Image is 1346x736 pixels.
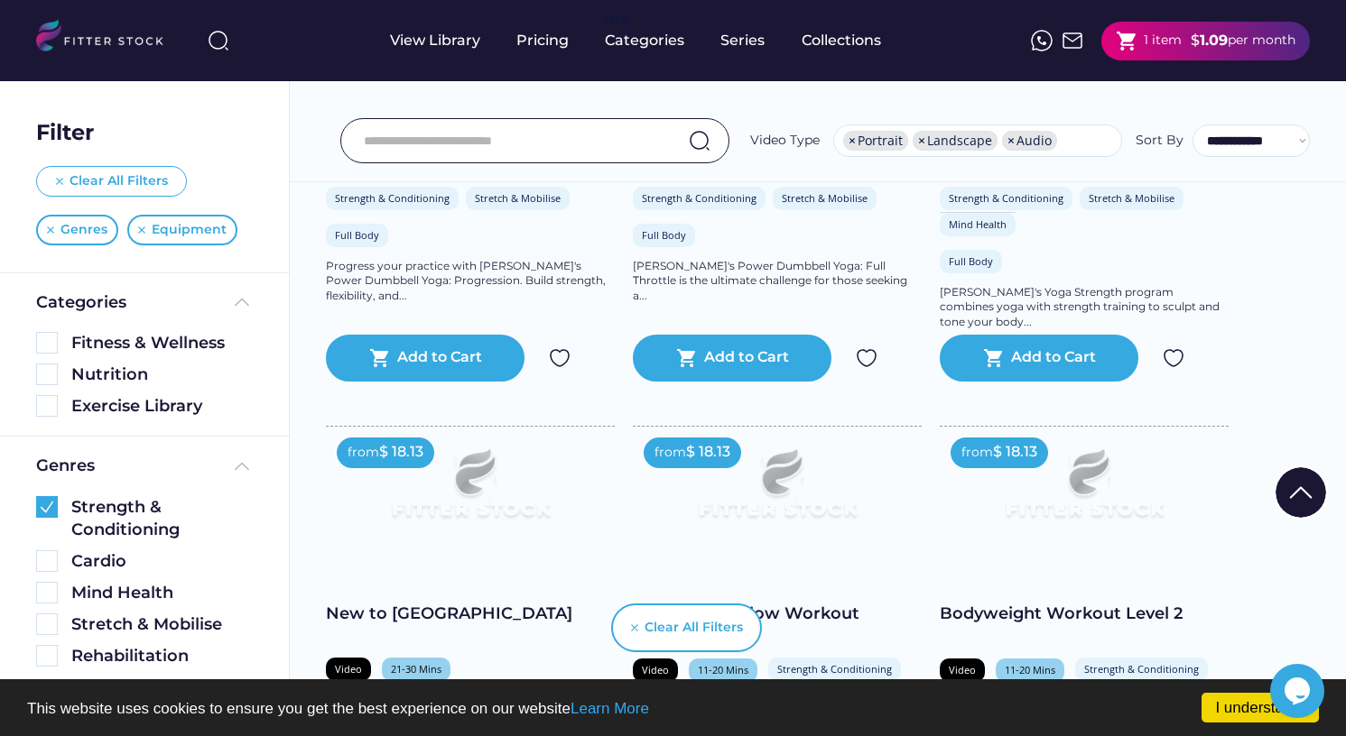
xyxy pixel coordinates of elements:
img: Group%201000002324.svg [549,347,571,369]
div: 11-20 Mins [1005,663,1055,676]
div: Clear All Filters [70,172,168,190]
img: Rectangle%205126.svg [36,363,58,385]
div: Fitness & Wellness [71,332,253,354]
div: Rehabilitation [71,645,253,667]
img: Rectangle%205126.svg [36,613,58,635]
img: Frame%2079%20%281%29.svg [355,427,586,557]
img: Rectangle%205126.svg [36,332,58,354]
img: Group%201000002322%20%281%29.svg [1276,467,1326,518]
div: Sort By [1136,132,1184,150]
img: search-normal%203.svg [208,30,229,51]
div: Strength & Conditioning [335,191,450,205]
span: × [918,134,925,147]
img: LOGO.svg [36,20,179,57]
img: Frame%20%285%29.svg [231,291,253,313]
div: Exercise Library [71,395,253,418]
div: $ 18.13 [993,442,1037,462]
div: Video [335,662,362,676]
div: Bodyweight Workout Level 2 [940,603,1229,625]
span: × [849,134,856,147]
img: Rectangle%205126.svg [36,550,58,572]
img: Vector%20%281%29.svg [47,226,54,234]
p: This website uses cookies to ensure you get the best experience on our website [27,701,1319,716]
div: [PERSON_NAME]'s Yoga Strength program combines yoga with strength training to sculpt and tone you... [940,285,1229,330]
img: Group%201000002324.svg [856,347,877,369]
img: Group%201000002360.svg [36,496,58,518]
div: Genres [60,221,107,239]
div: Series [720,31,766,51]
img: meteor-icons_whatsapp%20%281%29.svg [1031,30,1053,51]
button: shopping_cart [1116,30,1138,52]
div: Nutrition [71,363,253,386]
div: Strength & Conditioning [949,191,1063,205]
div: Progress your practice with [PERSON_NAME]'s Power Dumbbell Yoga: Progression. Build strength, fle... [326,259,615,304]
div: Strength & Conditioning [1084,662,1199,676]
div: Stretch & Mobilise [1089,191,1174,205]
div: Categories [36,291,126,314]
div: Add to Cart [1011,347,1096,369]
div: Stretch & Mobilise [475,191,561,205]
div: Strength & Conditioning [642,191,757,205]
img: Frame%2051.svg [1062,30,1083,51]
img: Rectangle%205126.svg [36,582,58,603]
img: Frame%2079%20%281%29.svg [662,427,893,557]
a: Learn More [571,700,649,717]
img: Rectangle%205126.svg [36,395,58,417]
div: from [654,444,686,462]
iframe: chat widget [1270,664,1328,718]
div: $ 18.13 [686,442,730,462]
div: Add to Cart [704,347,789,369]
div: Clear All Filters [645,619,743,637]
div: Mind Health [949,217,1007,231]
li: Audio [1002,131,1057,151]
div: Stretch & Mobilise [71,613,253,636]
img: Vector%20%281%29.svg [138,226,145,234]
div: Categories [605,31,684,51]
div: Filter [36,117,94,148]
a: I understand! [1202,693,1319,722]
img: search-normal.svg [689,130,710,152]
span: × [1007,134,1015,147]
img: Frame%20%285%29.svg [231,455,253,477]
button: shopping_cart [676,347,698,369]
div: $ 18.13 [379,442,423,462]
li: Landscape [913,131,998,151]
div: Bodyweight Flow Workout [633,603,922,625]
img: Frame%2079%20%281%29.svg [969,427,1200,557]
div: Strength & Conditioning [777,662,892,676]
div: Collections [802,31,881,51]
div: Strength & Conditioning [71,496,253,541]
div: Full Body [642,228,686,242]
div: from [348,444,379,462]
li: Portrait [843,131,908,151]
button: shopping_cart [369,347,391,369]
div: per month [1228,32,1295,50]
div: [PERSON_NAME]'s Power Dumbbell Yoga: Full Throttle is the ultimate challenge for those seeking a... [633,259,922,304]
div: Cardio [71,550,253,573]
div: 1 item [1144,32,1182,50]
div: from [961,444,993,462]
img: Vector%20%281%29.svg [631,624,638,631]
div: Video [949,663,976,676]
button: shopping_cart [983,347,1005,369]
div: 21-30 Mins [391,662,441,676]
div: Stretch & Mobilise [782,191,868,205]
img: Rectangle%205126.svg [36,645,58,667]
div: Full Body [335,228,379,242]
div: Genres [36,455,95,477]
div: Pricing [516,31,569,51]
img: Group%201000002324.svg [1163,347,1184,369]
div: fvck [605,9,628,27]
strong: 1.09 [1200,32,1228,49]
div: $ [1191,31,1200,51]
img: Vector%20%281%29.svg [56,178,63,185]
div: Add to Cart [397,347,482,369]
div: New to [GEOGRAPHIC_DATA] [326,603,615,625]
div: Video Type [750,132,820,150]
div: Full Body [949,254,993,268]
div: Mind Health [71,582,253,604]
div: Equipment [152,221,227,239]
